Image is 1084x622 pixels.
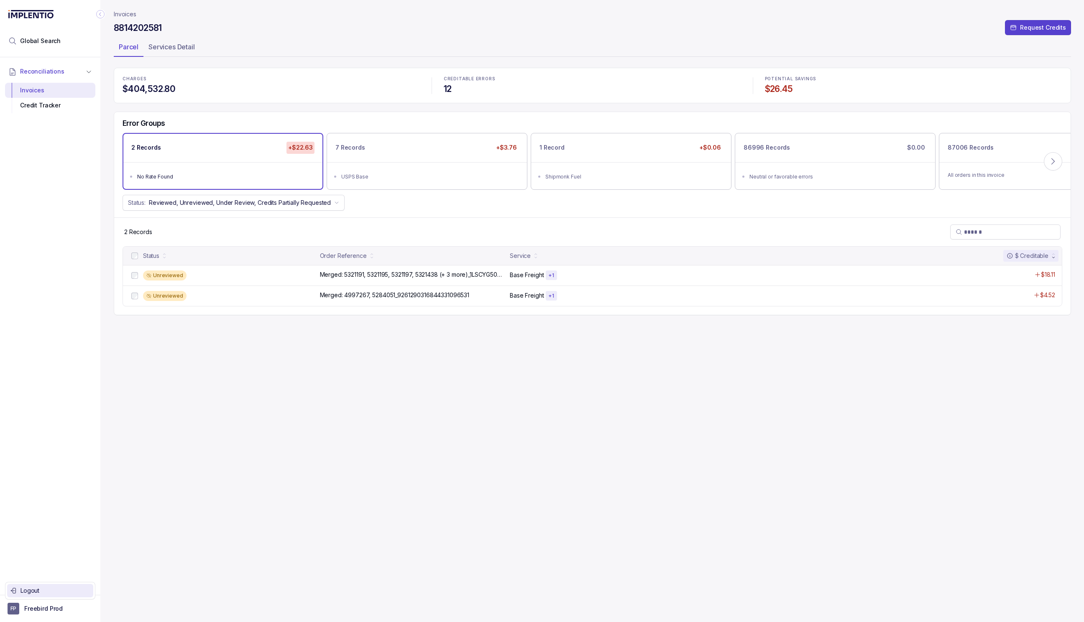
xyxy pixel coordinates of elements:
p: $0.00 [905,142,927,153]
p: Merged: 5321191, 5321195, 5321197, 5321438 (+ 3 more)_1LSCYG5005B4GNJ [320,270,505,279]
p: 7 Records [335,143,365,152]
p: $4.52 [1040,291,1055,299]
h4: 8814202581 [114,22,162,34]
p: +$22.63 [286,142,314,153]
span: User initials [8,603,19,614]
p: CREDITABLE ERRORS [444,76,741,82]
p: Base Freight [510,271,544,279]
div: Shipmonk Fuel [545,173,722,181]
div: Status [143,252,159,260]
div: Service [510,252,531,260]
input: checkbox-checkbox [131,252,138,259]
h4: 12 [444,83,741,95]
p: + 1 [548,272,555,279]
p: 1 Record [539,143,565,152]
input: checkbox-checkbox [131,272,138,279]
ul: Tab Group [114,40,1071,57]
div: Invoices [12,83,89,98]
div: $ Creditable [1007,252,1048,260]
input: checkbox-checkbox [131,293,138,299]
p: +$3.76 [494,142,519,153]
h4: $404,532.80 [123,83,420,95]
p: $18.11 [1041,270,1055,279]
p: Merged: 4997267, 5284051_9261290316844331096531 [320,291,469,299]
div: Reconciliations [5,81,95,115]
p: Freebird Prod [24,604,63,613]
span: Global Search [20,37,61,45]
div: Collapse Icon [95,9,105,19]
p: 87006 Records [948,143,994,152]
a: Invoices [114,10,136,18]
div: No Rate Found [137,173,314,181]
button: Request Credits [1005,20,1071,35]
p: Reviewed, Unreviewed, Under Review, Credits Partially Requested [149,199,331,207]
p: CHARGES [123,76,420,82]
div: Remaining page entries [124,228,152,236]
p: 2 Records [124,228,152,236]
p: Parcel [119,42,138,52]
div: Order Reference [320,252,367,260]
button: User initialsFreebird Prod [8,603,93,614]
p: Request Credits [1020,23,1066,32]
p: Services Detail [148,42,195,52]
li: Tab Services Detail [143,40,200,57]
p: 2 Records [131,143,161,152]
p: Logout [20,586,90,595]
nav: breadcrumb [114,10,136,18]
p: Status: [128,199,146,207]
button: Status:Reviewed, Unreviewed, Under Review, Credits Partially Requested [123,195,345,211]
div: Unreviewed [143,270,187,280]
p: + 1 [548,293,555,299]
p: POTENTIAL SAVINGS [765,76,1062,82]
li: Tab Parcel [114,40,143,57]
div: Unreviewed [143,291,187,301]
h4: $26.45 [765,83,1062,95]
button: Reconciliations [5,62,95,81]
div: Neutral or favorable errors [749,173,926,181]
div: USPS Base [341,173,518,181]
h5: Error Groups [123,119,165,128]
span: Reconciliations [20,67,64,76]
p: +$0.06 [698,142,723,153]
p: Base Freight [510,291,544,300]
p: 86996 Records [744,143,790,152]
div: Credit Tracker [12,98,89,113]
